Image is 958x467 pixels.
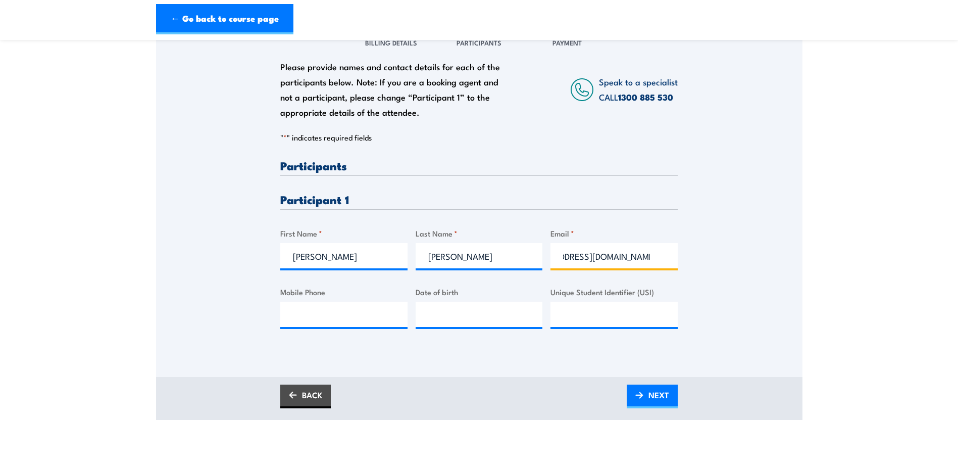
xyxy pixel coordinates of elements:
[280,286,408,298] label: Mobile Phone
[280,160,678,171] h3: Participants
[550,227,678,239] label: Email
[416,227,543,239] label: Last Name
[280,227,408,239] label: First Name
[280,59,510,120] div: Please provide names and contact details for each of the participants below. Note: If you are a b...
[280,385,331,408] a: BACK
[457,37,501,48] span: Participants
[550,286,678,298] label: Unique Student Identifier (USI)
[280,194,678,205] h3: Participant 1
[280,132,678,143] p: " " indicates required fields
[599,75,678,103] span: Speak to a specialist CALL
[416,286,543,298] label: Date of birth
[618,90,673,104] a: 1300 885 530
[156,4,293,34] a: ← Go back to course page
[648,382,669,408] span: NEXT
[627,385,678,408] a: NEXT
[552,37,582,48] span: Payment
[365,37,417,48] span: Billing Details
